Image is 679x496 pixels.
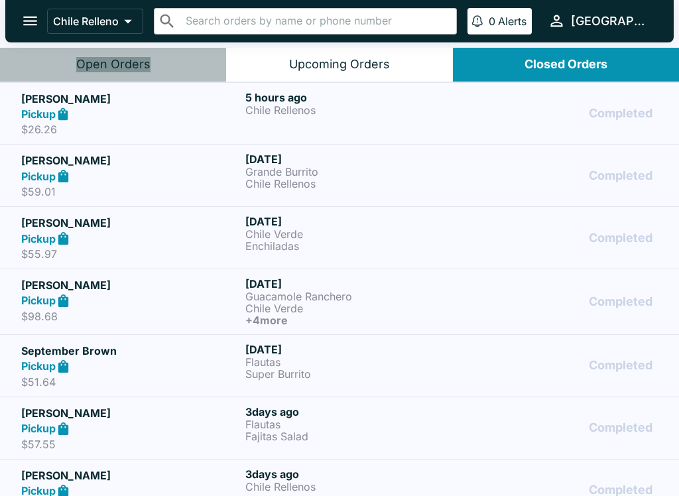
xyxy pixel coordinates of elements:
[245,467,299,481] span: 3 days ago
[21,123,240,136] p: $26.26
[245,166,464,178] p: Grande Burrito
[289,57,390,72] div: Upcoming Orders
[21,185,240,198] p: $59.01
[21,294,56,307] strong: Pickup
[245,240,464,252] p: Enchiladas
[542,7,658,35] button: [GEOGRAPHIC_DATA]
[13,4,47,38] button: open drawer
[76,57,151,72] div: Open Orders
[245,228,464,240] p: Chile Verde
[21,215,240,231] h5: [PERSON_NAME]
[245,481,464,493] p: Chile Rellenos
[245,314,464,326] h6: + 4 more
[47,9,143,34] button: Chile Relleno
[245,215,464,228] h6: [DATE]
[21,375,240,389] p: $51.64
[245,104,464,116] p: Chile Rellenos
[489,15,495,28] p: 0
[245,91,464,104] h6: 5 hours ago
[21,91,240,107] h5: [PERSON_NAME]
[21,153,240,168] h5: [PERSON_NAME]
[182,12,451,31] input: Search orders by name or phone number
[21,277,240,293] h5: [PERSON_NAME]
[245,430,464,442] p: Fajitas Salad
[21,405,240,421] h5: [PERSON_NAME]
[53,15,119,28] p: Chile Relleno
[245,277,464,290] h6: [DATE]
[245,343,464,356] h6: [DATE]
[21,310,240,323] p: $98.68
[245,418,464,430] p: Flautas
[571,13,652,29] div: [GEOGRAPHIC_DATA]
[525,57,607,72] div: Closed Orders
[245,302,464,314] p: Chile Verde
[21,438,240,451] p: $57.55
[21,467,240,483] h5: [PERSON_NAME]
[245,405,299,418] span: 3 days ago
[21,343,240,359] h5: September Brown
[245,368,464,380] p: Super Burrito
[245,356,464,368] p: Flautas
[21,359,56,373] strong: Pickup
[498,15,526,28] p: Alerts
[21,422,56,435] strong: Pickup
[21,247,240,261] p: $55.97
[21,170,56,183] strong: Pickup
[21,232,56,245] strong: Pickup
[245,178,464,190] p: Chile Rellenos
[245,153,464,166] h6: [DATE]
[245,290,464,302] p: Guacamole Ranchero
[21,107,56,121] strong: Pickup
